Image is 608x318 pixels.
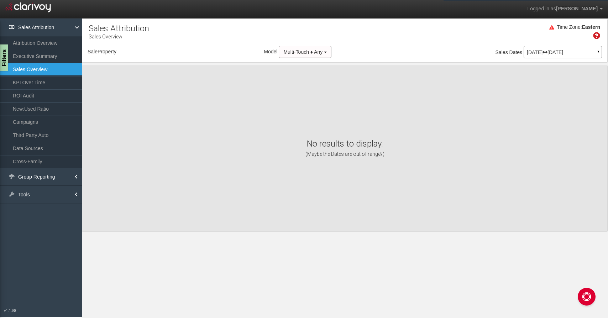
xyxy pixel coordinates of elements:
[279,46,331,58] button: Multi-Touch ♦ Any
[89,24,149,33] h1: Sales Attribution
[554,24,582,31] div: Time Zone:
[283,49,323,55] span: Multi-Touch ♦ Any
[556,6,598,11] span: [PERSON_NAME]
[89,31,149,40] p: Sales Overview
[522,0,608,17] a: Logged in as[PERSON_NAME]
[89,139,600,158] h1: No results to display.
[527,50,599,55] p: [DATE] [DATE]
[88,49,98,54] span: Sale
[527,6,556,11] span: Logged in as
[509,49,523,55] span: Dates
[582,24,600,31] div: Eastern
[595,48,602,59] a: ▼
[496,49,508,55] span: Sales
[305,151,384,157] span: (Maybe the Dates are out of range?)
